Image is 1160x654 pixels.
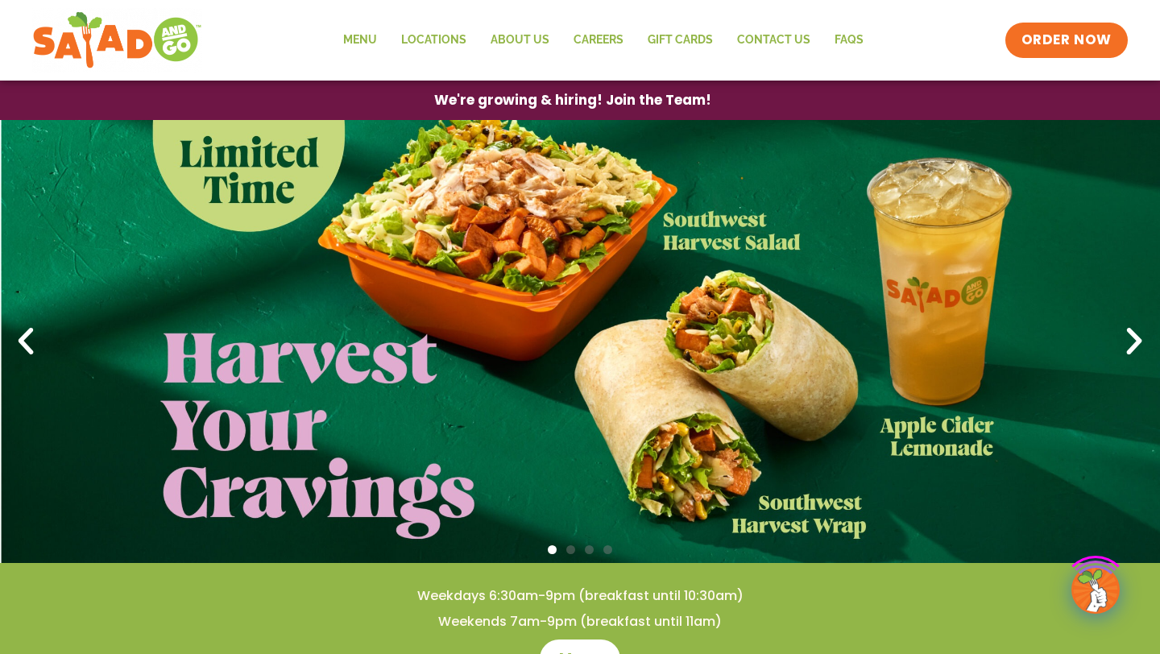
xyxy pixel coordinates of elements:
h4: Weekends 7am-9pm (breakfast until 11am) [32,613,1128,631]
div: Next slide [1116,324,1152,359]
a: We're growing & hiring! Join the Team! [410,81,735,119]
img: new-SAG-logo-768×292 [32,8,202,72]
h4: Weekdays 6:30am-9pm (breakfast until 10:30am) [32,587,1128,605]
a: Careers [561,22,636,59]
a: FAQs [822,22,876,59]
a: GIFT CARDS [636,22,725,59]
nav: Menu [331,22,876,59]
a: Menu [331,22,389,59]
a: ORDER NOW [1005,23,1128,58]
span: Go to slide 4 [603,545,612,554]
span: Go to slide 3 [585,545,594,554]
div: Previous slide [8,324,43,359]
a: Contact Us [725,22,822,59]
span: ORDER NOW [1021,31,1112,50]
span: We're growing & hiring! Join the Team! [434,93,711,107]
a: Locations [389,22,478,59]
span: Go to slide 1 [548,545,557,554]
span: Go to slide 2 [566,545,575,554]
a: About Us [478,22,561,59]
